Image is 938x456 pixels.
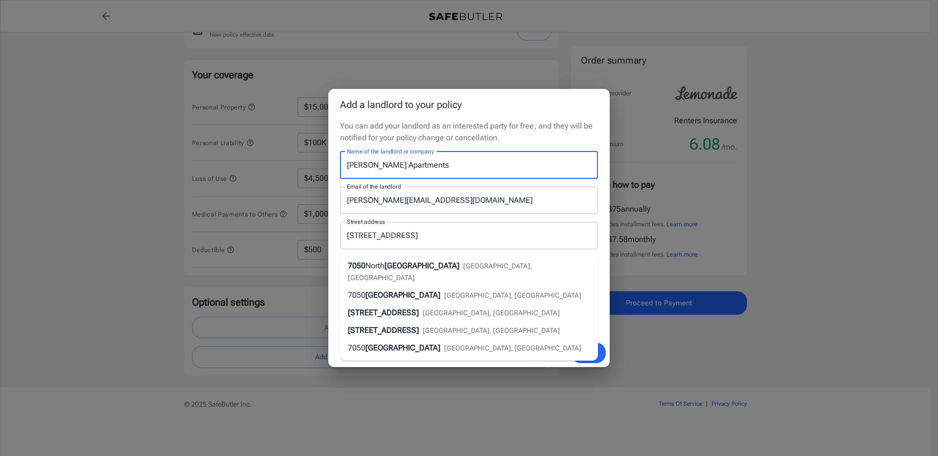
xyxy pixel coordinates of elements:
[348,343,365,352] span: 7050
[384,261,459,270] span: [GEOGRAPHIC_DATA]
[348,326,419,335] span: [STREET_ADDRESS]
[347,147,434,155] label: Name of the landlord or company
[423,326,560,334] span: [GEOGRAPHIC_DATA], [GEOGRAPHIC_DATA]
[365,290,440,300] span: [GEOGRAPHIC_DATA]
[365,343,440,352] span: [GEOGRAPHIC_DATA]
[348,290,365,300] span: 7050
[423,309,560,317] span: [GEOGRAPHIC_DATA], [GEOGRAPHIC_DATA]
[328,89,610,120] h2: Add a landlord to your policy
[348,308,419,317] span: [STREET_ADDRESS]
[348,261,365,270] span: 7050
[347,217,385,226] label: Street address
[444,291,581,299] span: [GEOGRAPHIC_DATA], [GEOGRAPHIC_DATA]
[340,120,598,144] p: You can add your landlord as an interested party for free, and they will be notified for your pol...
[347,182,401,191] label: Email of the landlord
[444,344,581,352] span: [GEOGRAPHIC_DATA], [GEOGRAPHIC_DATA]
[365,261,384,270] span: North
